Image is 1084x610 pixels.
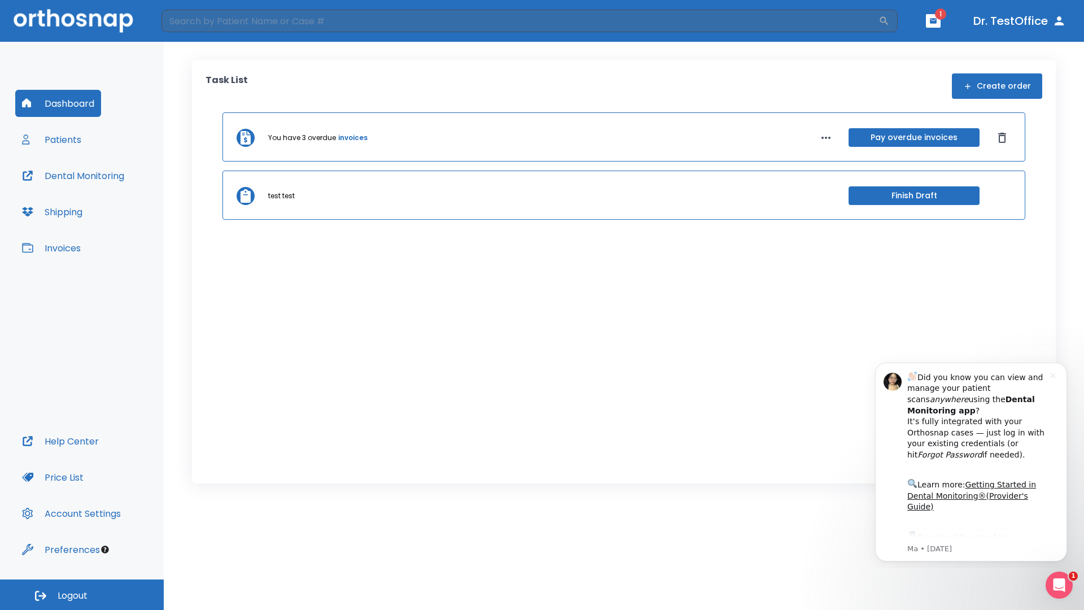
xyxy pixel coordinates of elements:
[858,352,1084,568] iframe: Intercom notifications message
[268,191,295,201] p: test test
[969,11,1070,31] button: Dr. TestOffice
[849,186,980,205] button: Finish Draft
[206,73,248,99] p: Task List
[100,544,110,555] div: Tooltip anchor
[15,536,107,563] button: Preferences
[15,90,101,117] button: Dashboard
[15,126,88,153] button: Patients
[161,10,878,32] input: Search by Patient Name or Case #
[15,500,128,527] button: Account Settings
[15,428,106,455] button: Help Center
[268,133,336,143] p: You have 3 overdue
[1046,572,1073,599] iframe: Intercom live chat
[49,191,191,202] p: Message from Ma, sent 7w ago
[15,464,90,491] button: Price List
[849,128,980,147] button: Pay overdue invoices
[993,129,1011,147] button: Dismiss
[49,177,191,235] div: Download the app: | ​ Let us know if you need help getting started!
[14,9,133,32] img: Orthosnap
[15,162,131,189] button: Dental Monitoring
[952,73,1042,99] button: Create order
[191,18,200,27] button: Dismiss notification
[49,180,150,201] a: App Store
[15,234,88,262] button: Invoices
[15,198,89,225] button: Shipping
[338,133,368,143] a: invoices
[58,590,88,602] span: Logout
[1069,572,1078,581] span: 1
[935,8,946,20] span: 1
